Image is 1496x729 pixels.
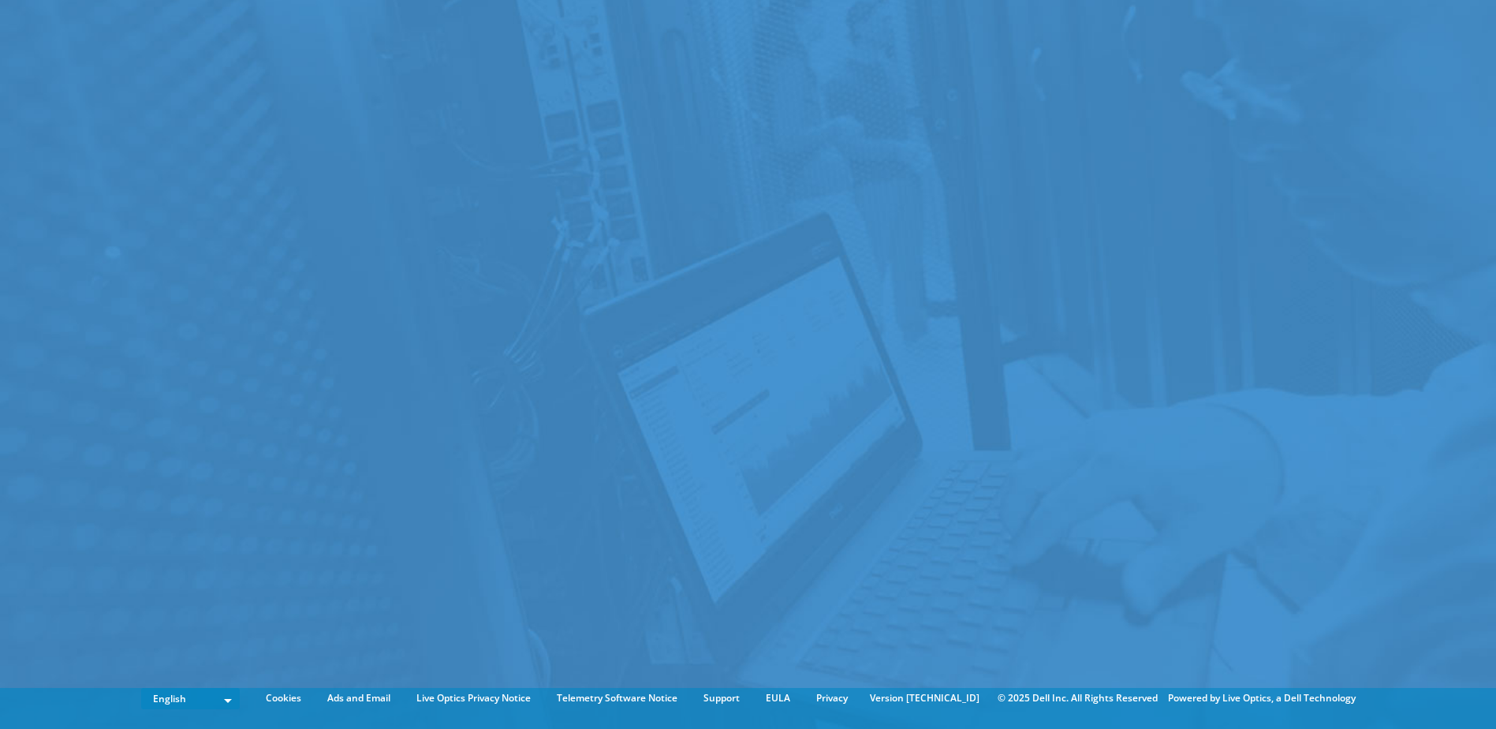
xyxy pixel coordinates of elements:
[990,690,1166,707] li: © 2025 Dell Inc. All Rights Reserved
[1168,690,1356,707] li: Powered by Live Optics, a Dell Technology
[692,690,752,707] a: Support
[804,690,860,707] a: Privacy
[315,690,402,707] a: Ads and Email
[754,690,802,707] a: EULA
[405,690,543,707] a: Live Optics Privacy Notice
[254,690,313,707] a: Cookies
[862,690,987,707] li: Version [TECHNICAL_ID]
[545,690,689,707] a: Telemetry Software Notice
